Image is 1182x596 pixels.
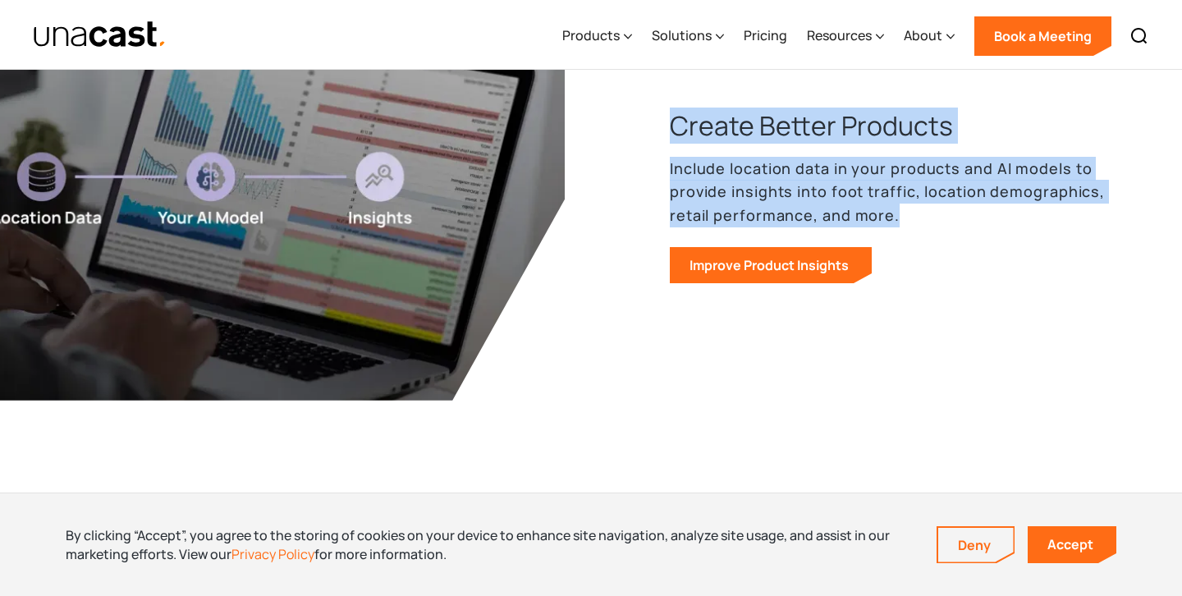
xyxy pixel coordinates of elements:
[491,486,692,529] h2: Why Unacast
[652,2,724,70] div: Solutions
[807,2,884,70] div: Resources
[231,545,314,563] a: Privacy Policy
[562,2,632,70] div: Products
[974,16,1111,56] a: Book a Meeting
[66,526,912,563] div: By clicking “Accept”, you agree to the storing of cookies on your device to enhance site navigati...
[904,25,942,45] div: About
[33,21,167,49] img: Unacast text logo
[938,528,1014,562] a: Deny
[670,247,872,283] a: Improve Product Insights
[670,157,1116,227] p: Include location data in your products and AI models to provide insights into foot traffic, locat...
[807,25,872,45] div: Resources
[904,2,955,70] div: About
[562,25,620,45] div: Products
[670,108,953,144] h3: Create Better Products
[744,2,787,70] a: Pricing
[652,25,712,45] div: Solutions
[1129,26,1149,46] img: Search icon
[1028,526,1116,563] a: Accept
[33,21,167,49] a: home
